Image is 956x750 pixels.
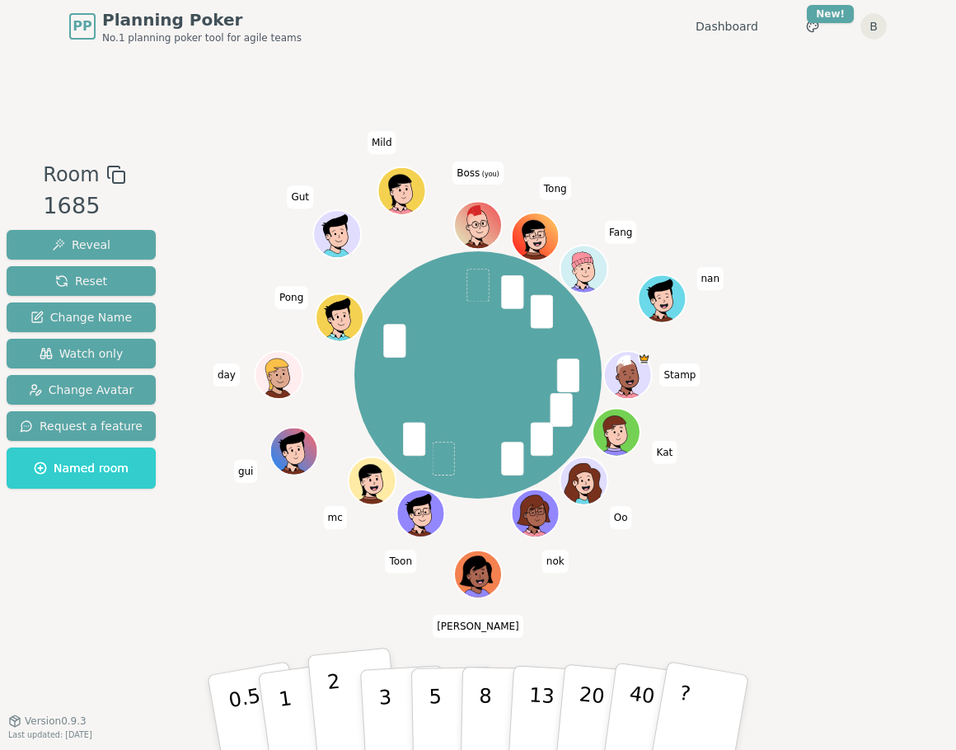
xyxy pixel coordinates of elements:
[696,267,724,290] span: Click to change your name
[456,203,500,247] button: Click to change your avatar
[102,8,302,31] span: Planning Poker
[43,190,125,223] div: 1685
[69,8,302,45] a: PPPlanning PokerNo.1 planning poker tool for agile teams
[652,441,677,464] span: Click to change your name
[52,237,110,253] span: Reveal
[25,715,87,728] span: Version 0.9.3
[659,363,700,387] span: Click to change your name
[34,460,129,476] span: Named room
[7,411,156,441] button: Request a feature
[605,221,636,244] span: Click to change your name
[542,550,569,573] span: Click to change your name
[7,375,156,405] button: Change Avatar
[40,345,124,362] span: Watch only
[73,16,91,36] span: PP
[8,730,92,739] span: Last updated: [DATE]
[860,13,887,40] button: B
[798,12,827,41] button: New!
[55,273,107,289] span: Reset
[433,615,523,638] span: Click to change your name
[540,177,571,200] span: Click to change your name
[213,363,240,387] span: Click to change your name
[234,460,258,483] span: Click to change your name
[29,382,134,398] span: Change Avatar
[638,353,649,364] span: Stamp is the host
[610,506,632,529] span: Click to change your name
[287,185,313,209] span: Click to change your name
[7,302,156,332] button: Change Name
[480,171,499,178] span: (you)
[20,418,143,434] span: Request a feature
[7,266,156,296] button: Reset
[368,131,396,154] span: Click to change your name
[8,715,87,728] button: Version0.9.3
[102,31,302,45] span: No.1 planning poker tool for agile teams
[385,550,416,573] span: Click to change your name
[30,309,132,326] span: Change Name
[275,286,307,309] span: Click to change your name
[43,160,99,190] span: Room
[7,230,156,260] button: Reveal
[807,5,854,23] div: New!
[452,162,504,185] span: Click to change your name
[7,448,156,489] button: Named room
[7,339,156,368] button: Watch only
[696,18,758,35] a: Dashboard
[324,506,347,529] span: Click to change your name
